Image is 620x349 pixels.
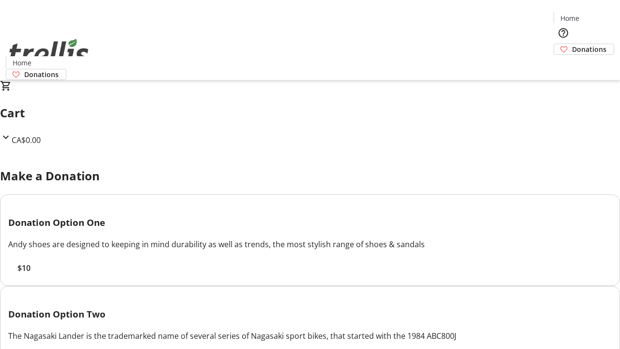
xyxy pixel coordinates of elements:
div: The Nagasaki Lander is the trademarked name of several series of Nagasaki sport bikes, that start... [8,330,612,342]
h3: Donation Option Two [8,307,612,321]
button: Help [554,23,573,43]
a: Home [6,58,37,68]
span: $10 [17,262,31,274]
button: $10 [8,262,39,274]
h3: Donation Option One [8,216,612,229]
img: Orient E2E Organization pzrU8cvMMr's Logo [6,28,92,77]
div: Andy shoes are designed to keeping in mind durability as well as trends, the most stylish range o... [8,238,612,250]
a: Home [554,13,585,23]
a: Donations [554,44,614,55]
span: Donations [572,44,606,54]
button: Cart [554,55,573,74]
span: CA$0.00 [12,135,41,145]
span: Home [13,58,31,68]
span: Home [560,13,579,23]
span: Donations [24,69,59,79]
a: Donations [6,69,66,80]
